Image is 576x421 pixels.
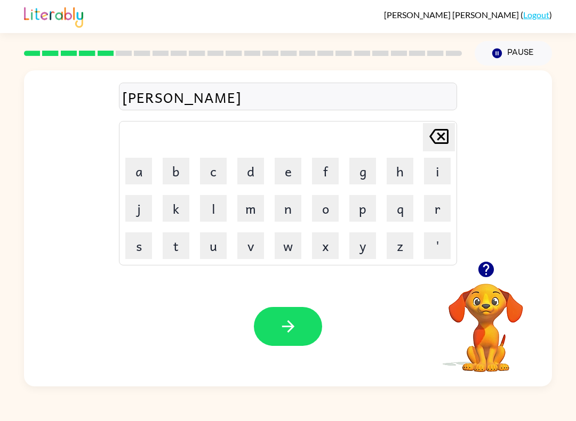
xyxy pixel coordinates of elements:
video: Your browser must support playing .mp4 files to use Literably. Please try using another browser. [433,267,539,374]
button: v [237,232,264,259]
button: s [125,232,152,259]
button: e [275,158,301,184]
button: c [200,158,227,184]
button: z [387,232,413,259]
a: Logout [523,10,549,20]
span: [PERSON_NAME] [PERSON_NAME] [384,10,521,20]
button: k [163,195,189,222]
button: o [312,195,339,222]
button: d [237,158,264,184]
button: n [275,195,301,222]
button: m [237,195,264,222]
button: h [387,158,413,184]
button: q [387,195,413,222]
button: r [424,195,451,222]
button: x [312,232,339,259]
button: l [200,195,227,222]
div: ( ) [384,10,552,20]
button: f [312,158,339,184]
button: j [125,195,152,222]
button: g [349,158,376,184]
button: p [349,195,376,222]
button: t [163,232,189,259]
button: ' [424,232,451,259]
button: i [424,158,451,184]
button: y [349,232,376,259]
img: Literably [24,4,83,28]
button: u [200,232,227,259]
button: a [125,158,152,184]
button: Pause [475,41,552,66]
div: [PERSON_NAME] [122,86,454,108]
button: b [163,158,189,184]
button: w [275,232,301,259]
